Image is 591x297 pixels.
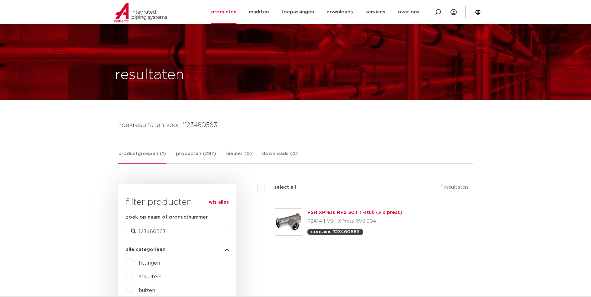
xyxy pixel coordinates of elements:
input: zoeken [126,226,229,237]
p: R2414 | VSH XPress RVS 304 [307,216,402,226]
h1: resultaten [115,65,184,85]
h3: filter producten [126,196,229,209]
a: fittingen [139,261,160,266]
a: producten (297) [176,150,216,163]
a: downloads (0) [262,150,298,163]
a: wis alles [209,199,229,206]
a: nieuws (0) [226,150,252,163]
span: alle categorieën [126,247,165,252]
p: 1 resultaten [441,184,468,193]
a: afsluiters [139,274,162,279]
h4: zoekresultaten voor: '123460563' [118,120,473,130]
a: VSH XPress RVS 304 T-stuk (3 x press) [307,210,402,215]
img: Thumbnail for VSH XPress RVS 304 T-stuk (3 x press) [275,209,302,235]
a: buizen [139,288,155,293]
label: select all [265,184,296,191]
label: zoek op naam of productnummer [126,214,208,221]
a: productgroepen (1) [118,150,166,164]
p: contains 123460563 [311,229,360,234]
button: alle categorieën [126,247,229,252]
